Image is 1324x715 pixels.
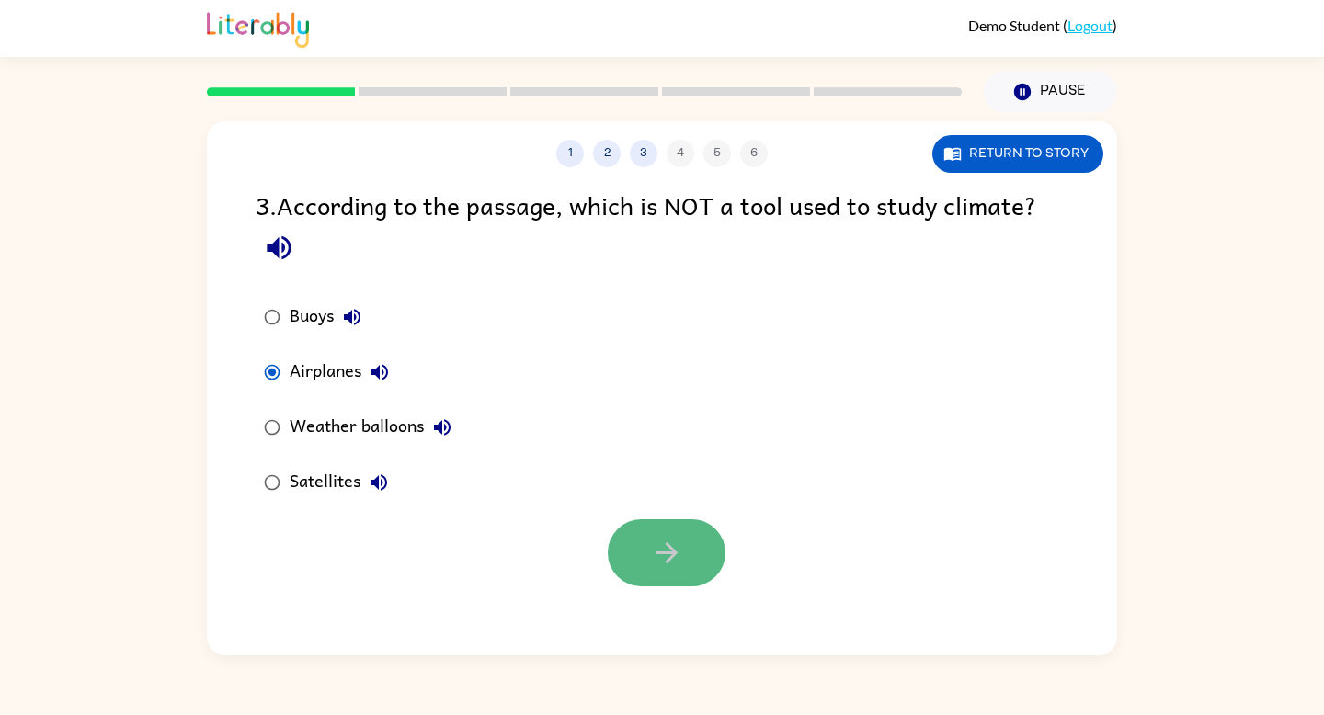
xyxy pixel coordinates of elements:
[334,299,371,335] button: Buoys
[556,140,584,167] button: 1
[256,186,1068,271] div: 3 . According to the passage, which is NOT a tool used to study climate?
[968,17,1117,34] div: ( )
[290,409,461,446] div: Weather balloons
[932,135,1103,173] button: Return to story
[1067,17,1113,34] a: Logout
[290,464,397,501] div: Satellites
[984,71,1117,113] button: Pause
[290,299,371,335] div: Buoys
[968,17,1063,34] span: Demo Student
[360,464,397,501] button: Satellites
[290,354,398,391] div: Airplanes
[630,140,657,167] button: 3
[207,7,309,48] img: Literably
[593,140,621,167] button: 2
[424,409,461,446] button: Weather balloons
[361,354,398,391] button: Airplanes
